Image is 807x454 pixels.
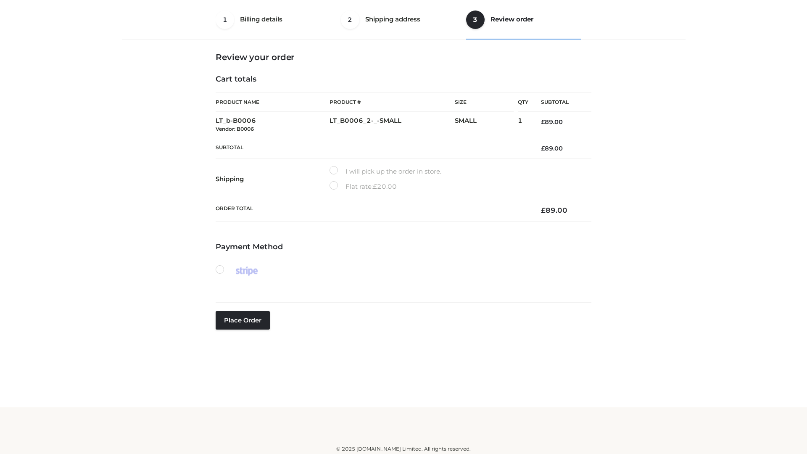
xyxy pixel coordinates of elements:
label: Flat rate: [330,181,397,192]
th: Qty [518,92,528,112]
label: I will pick up the order in store. [330,166,441,177]
td: LT_B0006_2-_-SMALL [330,112,455,138]
div: © 2025 [DOMAIN_NAME] Limited. All rights reserved. [125,445,682,453]
span: £ [541,145,545,152]
span: £ [541,118,545,126]
td: 1 [518,112,528,138]
th: Subtotal [528,93,591,112]
h4: Payment Method [216,243,591,252]
bdi: 89.00 [541,206,567,214]
span: £ [373,182,377,190]
th: Shipping [216,159,330,199]
td: SMALL [455,112,518,138]
td: LT_b-B0006 [216,112,330,138]
bdi: 20.00 [373,182,397,190]
h3: Review your order [216,52,591,62]
th: Product # [330,92,455,112]
h4: Cart totals [216,75,591,84]
bdi: 89.00 [541,118,563,126]
th: Subtotal [216,138,528,158]
button: Place order [216,311,270,330]
th: Order Total [216,199,528,222]
th: Size [455,93,514,112]
small: Vendor: B0006 [216,126,254,132]
th: Product Name [216,92,330,112]
span: £ [541,206,546,214]
bdi: 89.00 [541,145,563,152]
